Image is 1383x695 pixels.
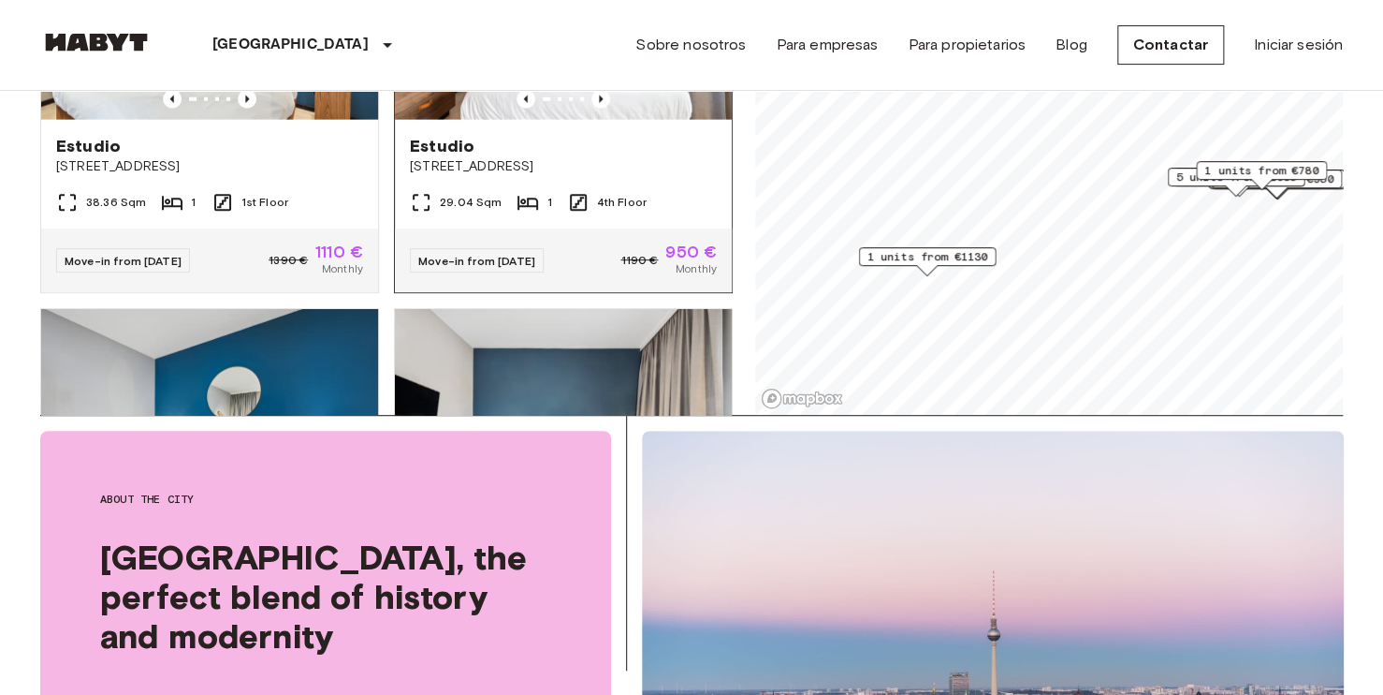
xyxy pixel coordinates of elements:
[776,34,878,56] a: Para empresas
[410,157,717,176] span: [STREET_ADDRESS]
[1196,161,1327,190] div: Map marker
[410,135,474,157] span: Estudio
[56,135,121,157] span: Estudio
[212,34,369,56] p: [GEOGRAPHIC_DATA]
[1204,162,1318,179] span: 1 units from €780
[635,34,746,56] a: Sobre nosotros
[395,309,732,534] img: Marketing picture of unit DE-01-482-107-01
[163,90,182,109] button: Previous image
[86,194,146,211] span: 38.36 Sqm
[867,248,988,265] span: 1 units from €1130
[1254,34,1343,56] a: Iniciar sesión
[1117,25,1224,65] a: Contactar
[1168,168,1305,197] div: Map marker
[322,260,363,277] span: Monthly
[546,194,551,211] span: 1
[100,491,551,508] span: About the city
[269,252,308,269] span: 1390 €
[620,252,658,269] span: 1190 €
[241,194,288,211] span: 1st Floor
[1176,169,1297,185] span: 5 units from €1085
[1055,34,1087,56] a: Blog
[40,33,153,52] img: Habyt
[597,194,647,211] span: 4th Floor
[41,309,378,534] img: Marketing picture of unit DE-01-483-207-01
[1219,170,1333,187] span: 6 units from €950
[761,388,843,409] a: Mapbox logo
[191,194,196,211] span: 1
[665,244,717,260] span: 950 €
[418,254,535,268] span: Move-in from [DATE]
[859,247,997,276] div: Map marker
[440,194,502,211] span: 29.04 Sqm
[591,90,610,109] button: Previous image
[56,157,363,176] span: [STREET_ADDRESS]
[100,538,551,656] span: [GEOGRAPHIC_DATA], the perfect blend of history and modernity
[676,260,717,277] span: Monthly
[517,90,535,109] button: Previous image
[315,244,363,260] span: 1110 €
[908,34,1026,56] a: Para propietarios
[65,254,182,268] span: Move-in from [DATE]
[238,90,256,109] button: Previous image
